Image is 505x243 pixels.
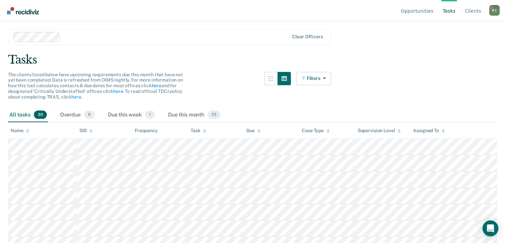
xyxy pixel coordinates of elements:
[8,53,497,67] div: Tasks
[151,83,161,88] a: here
[246,128,261,133] div: Due
[59,108,96,122] div: Overdue6
[79,128,93,133] div: SID
[8,108,48,122] div: All tasks30
[107,108,156,122] div: Due this week1
[135,128,158,133] div: Frequency
[113,89,123,94] a: here
[489,5,500,16] div: R Y
[34,111,47,119] span: 30
[296,72,331,85] button: Filters
[482,220,498,236] div: Open Intercom Messenger
[145,111,155,119] span: 1
[358,128,401,133] div: Supervision Level
[11,128,29,133] div: Name
[191,128,206,133] div: Task
[208,111,220,119] span: 23
[302,128,330,133] div: Case Type
[292,34,323,40] div: Clear officers
[8,72,183,100] span: The clients listed below have upcoming requirements due this month that have not yet been complet...
[167,108,222,122] div: Due this month23
[489,5,500,16] button: Profile dropdown button
[7,7,39,14] img: Recidiviz
[413,128,445,133] div: Assigned To
[84,111,95,119] span: 6
[71,94,81,100] a: here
